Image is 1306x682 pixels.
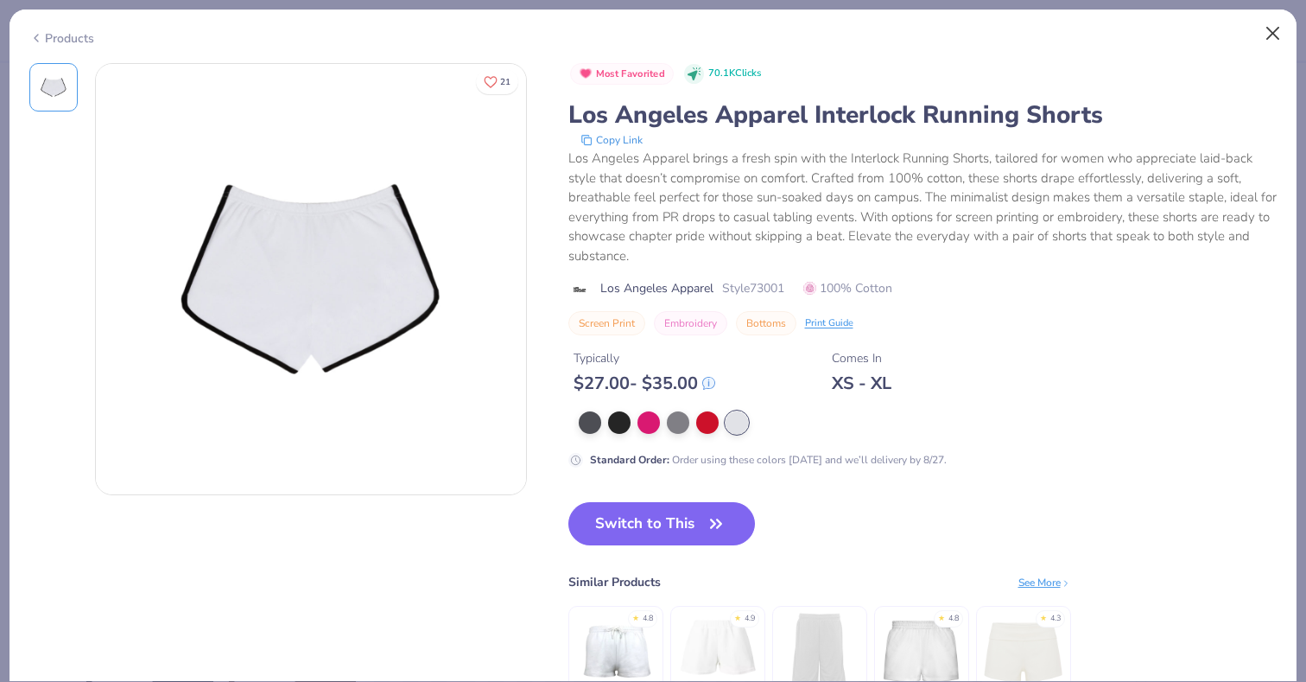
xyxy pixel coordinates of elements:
[600,279,713,297] span: Los Angeles Apparel
[568,573,661,591] div: Similar Products
[476,69,518,94] button: Like
[745,613,755,625] div: 4.9
[832,373,891,394] div: XS - XL
[590,452,947,468] div: Order using these colors [DATE] and we’ll delivery by 8/27.
[29,29,94,48] div: Products
[590,453,669,467] strong: Standard Order :
[938,613,945,620] div: ★
[1018,575,1071,590] div: See More
[33,67,74,108] img: Front
[654,311,727,335] button: Embroidery
[574,373,715,394] div: $ 27.00 - $ 35.00
[722,279,784,297] span: Style 73001
[832,349,891,367] div: Comes In
[570,63,675,86] button: Badge Button
[632,613,639,620] div: ★
[803,279,892,297] span: 100% Cotton
[568,99,1277,131] div: Los Angeles Apparel Interlock Running Shorts
[948,613,959,625] div: 4.8
[596,69,665,79] span: Most Favorited
[568,502,756,545] button: Switch to This
[579,67,593,80] img: Most Favorited sort
[643,613,653,625] div: 4.8
[568,311,645,335] button: Screen Print
[574,349,715,367] div: Typically
[736,311,796,335] button: Bottoms
[568,149,1277,265] div: Los Angeles Apparel brings a fresh spin with the Interlock Running Shorts, tailored for women who...
[1257,17,1290,50] button: Close
[708,67,761,81] span: 70.1K Clicks
[734,613,741,620] div: ★
[805,316,853,331] div: Print Guide
[1050,613,1061,625] div: 4.3
[96,64,526,494] img: Front
[575,131,648,149] button: copy to clipboard
[500,78,510,86] span: 21
[1040,613,1047,620] div: ★
[568,283,592,296] img: brand logo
